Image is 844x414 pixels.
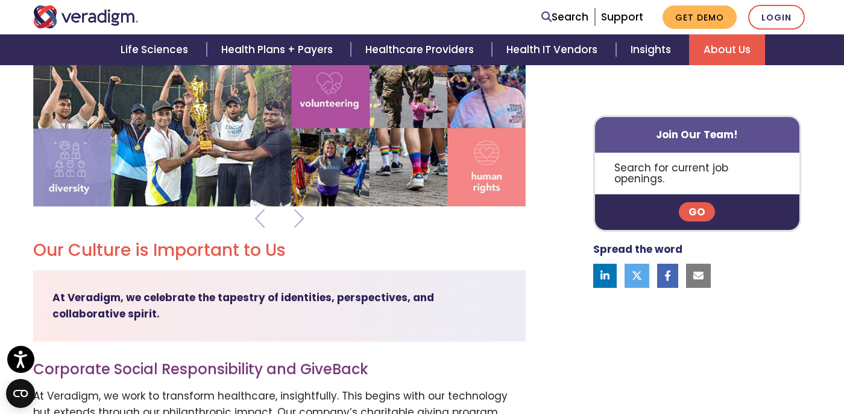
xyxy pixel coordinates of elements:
[33,240,286,261] h2: Our Culture is Important to Us
[6,379,35,408] button: Open CMP widget
[689,34,765,65] a: About Us
[663,5,737,29] a: Get Demo
[595,153,799,194] p: Search for current job openings.
[656,127,738,142] strong: Join Our Team!
[593,243,682,257] strong: Spread the word
[601,10,643,24] a: Support
[679,203,715,222] a: Go
[33,361,368,378] h3: Corporate Social Responsibility and GiveBack
[748,5,805,30] a: Login
[33,5,139,28] img: Veradigm logo
[351,34,492,65] a: Healthcare Providers
[616,34,689,65] a: Insights
[492,34,616,65] a: Health IT Vendors
[106,34,206,65] a: Life Sciences
[541,9,588,25] a: Search
[52,290,434,321] strong: At Veradigm, we celebrate the tapestry of identities, perspectives, and collaborative spirit.
[207,34,351,65] a: Health Plans + Payers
